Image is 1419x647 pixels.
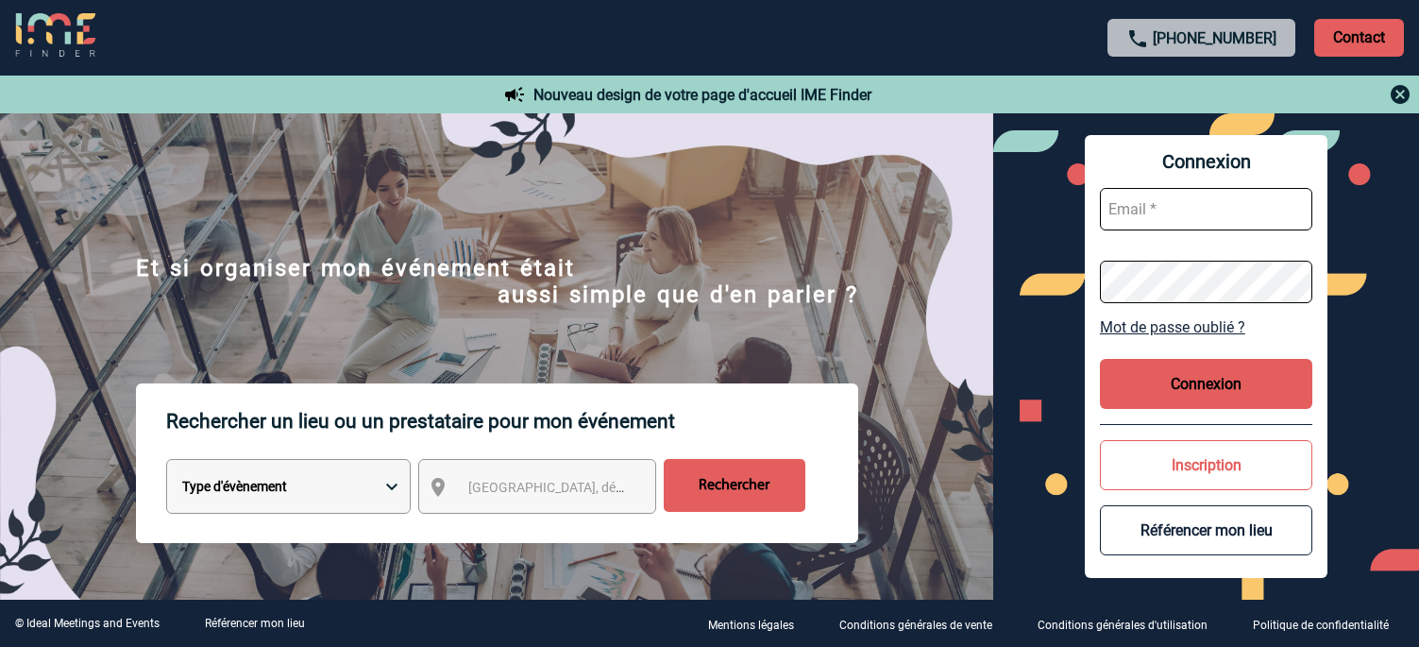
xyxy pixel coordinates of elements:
[1238,615,1419,633] a: Politique de confidentialité
[1100,440,1312,490] button: Inscription
[1314,19,1404,57] p: Contact
[468,480,731,495] span: [GEOGRAPHIC_DATA], département, région...
[1100,150,1312,173] span: Connexion
[1100,359,1312,409] button: Connexion
[708,619,794,632] p: Mentions légales
[824,615,1022,633] a: Conditions générales de vente
[693,615,824,633] a: Mentions légales
[1126,27,1149,50] img: call-24-px.png
[15,617,160,630] div: © Ideal Meetings and Events
[1022,615,1238,633] a: Conditions générales d'utilisation
[1038,619,1208,632] p: Conditions générales d'utilisation
[664,459,805,512] input: Rechercher
[166,383,858,459] p: Rechercher un lieu ou un prestataire pour mon événement
[1153,29,1276,47] a: [PHONE_NUMBER]
[1100,505,1312,555] button: Référencer mon lieu
[1100,188,1312,230] input: Email *
[1253,619,1389,632] p: Politique de confidentialité
[205,617,305,630] a: Référencer mon lieu
[1100,318,1312,336] a: Mot de passe oublié ?
[839,619,992,632] p: Conditions générales de vente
